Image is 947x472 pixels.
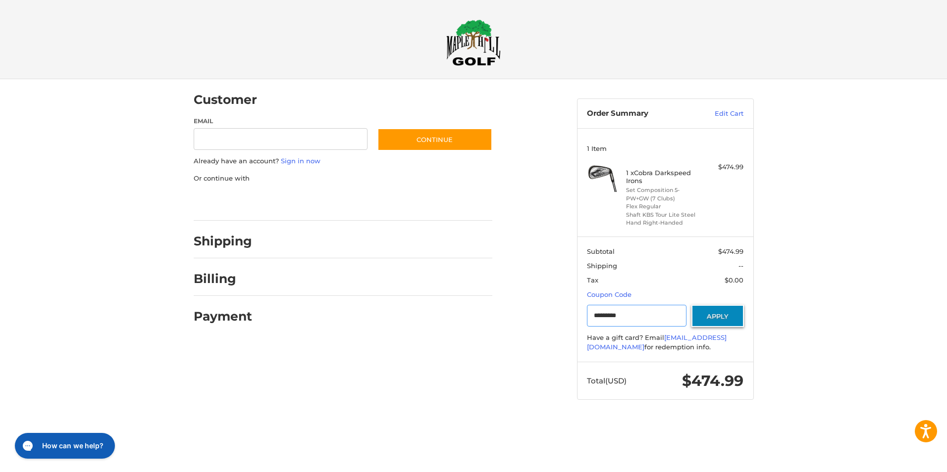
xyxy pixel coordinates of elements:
div: $474.99 [704,162,743,172]
li: Hand Right-Handed [626,219,702,227]
a: Coupon Code [587,290,631,298]
input: Gift Certificate or Coupon Code [587,305,686,327]
span: Total (USD) [587,376,627,385]
button: Apply [691,305,744,327]
div: Have a gift card? Email for redemption info. [587,333,743,352]
iframe: Google Customer Reviews [865,445,947,472]
span: $474.99 [682,372,743,390]
span: Tax [587,276,598,284]
iframe: PayPal-venmo [358,193,432,211]
h2: Payment [194,309,252,324]
span: Shipping [587,262,617,270]
h2: Billing [194,271,252,286]
span: $0.00 [725,276,743,284]
span: Subtotal [587,247,615,255]
iframe: Gorgias live chat messenger [10,429,118,462]
button: Continue [377,128,492,151]
li: Set Composition 5-PW+GW (7 Clubs) [626,186,702,202]
a: Edit Cart [693,109,743,119]
img: Maple Hill Golf [446,19,501,66]
label: Email [194,117,368,126]
a: Sign in now [281,157,320,165]
li: Flex Regular [626,202,702,211]
span: $474.99 [718,247,743,255]
h4: 1 x Cobra Darkspeed Irons [626,169,702,185]
h3: 1 Item [587,144,743,152]
li: Shaft KBS Tour Lite Steel [626,211,702,219]
span: -- [738,262,743,270]
p: Or continue with [194,174,492,184]
h3: Order Summary [587,109,693,119]
p: Already have an account? [194,156,492,166]
iframe: PayPal-paylater [274,193,349,211]
h2: Customer [194,92,257,107]
iframe: PayPal-paypal [190,193,264,211]
h2: Shipping [194,234,252,249]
